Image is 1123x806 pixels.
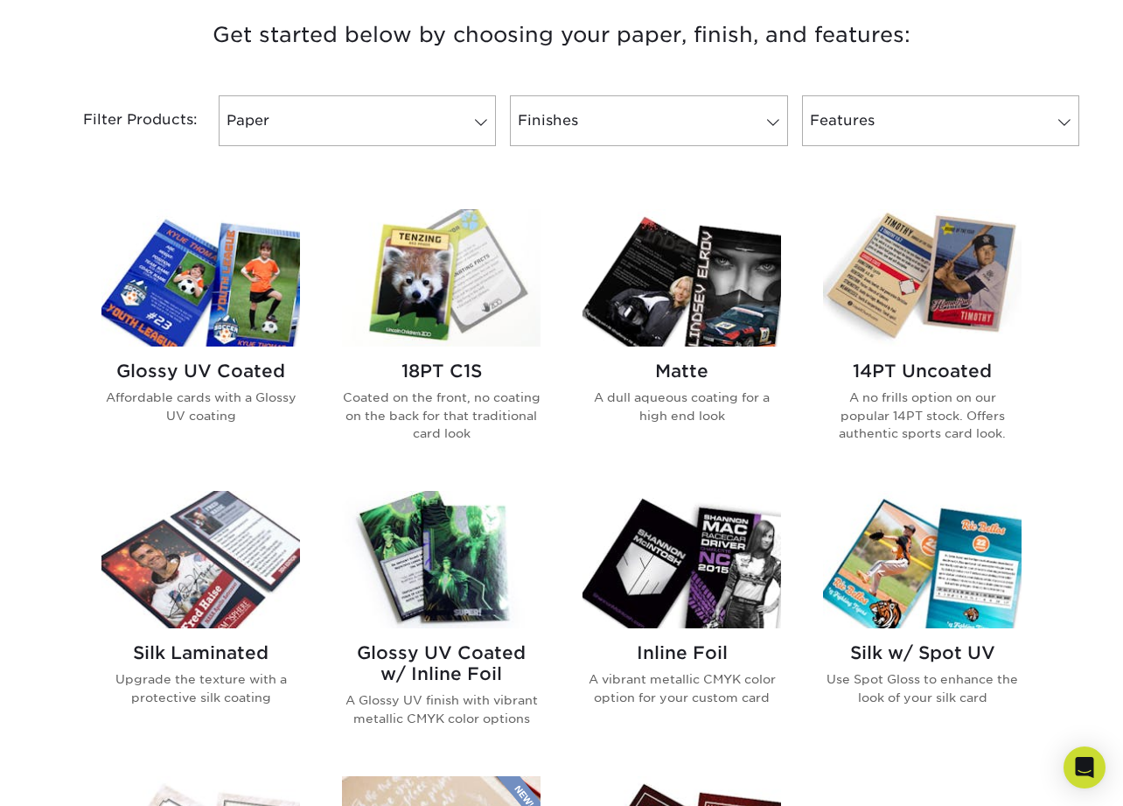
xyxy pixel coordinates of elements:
[823,389,1022,442] p: A no frills option on our popular 14PT stock. Offers authentic sports card look.
[1064,746,1106,788] div: Open Intercom Messenger
[823,209,1022,347] img: 14PT Uncoated Trading Cards
[342,361,541,382] h2: 18PT C1S
[582,670,781,706] p: A vibrant metallic CMYK color option for your custom card
[582,389,781,424] p: A dull aqueous coating for a high end look
[101,389,300,424] p: Affordable cards with a Glossy UV coating
[101,491,300,755] a: Silk Laminated Trading Cards Silk Laminated Upgrade the texture with a protective silk coating
[582,491,781,755] a: Inline Foil Trading Cards Inline Foil A vibrant metallic CMYK color option for your custom card
[582,209,781,470] a: Matte Trading Cards Matte A dull aqueous coating for a high end look
[101,209,300,347] img: Glossy UV Coated Trading Cards
[582,209,781,347] img: Matte Trading Cards
[823,361,1022,382] h2: 14PT Uncoated
[823,642,1022,663] h2: Silk w/ Spot UV
[101,209,300,470] a: Glossy UV Coated Trading Cards Glossy UV Coated Affordable cards with a Glossy UV coating
[582,642,781,663] h2: Inline Foil
[802,95,1079,146] a: Features
[342,389,541,442] p: Coated on the front, no coating on the back for that traditional card look
[219,95,496,146] a: Paper
[342,642,541,684] h2: Glossy UV Coated w/ Inline Foil
[823,670,1022,706] p: Use Spot Gloss to enhance the look of your silk card
[342,491,541,755] a: Glossy UV Coated w/ Inline Foil Trading Cards Glossy UV Coated w/ Inline Foil A Glossy UV finish ...
[101,670,300,706] p: Upgrade the texture with a protective silk coating
[510,95,787,146] a: Finishes
[101,361,300,382] h2: Glossy UV Coated
[823,209,1022,470] a: 14PT Uncoated Trading Cards 14PT Uncoated A no frills option on our popular 14PT stock. Offers au...
[342,491,541,628] img: Glossy UV Coated w/ Inline Foil Trading Cards
[823,491,1022,755] a: Silk w/ Spot UV Trading Cards Silk w/ Spot UV Use Spot Gloss to enhance the look of your silk card
[342,209,541,347] img: 18PT C1S Trading Cards
[342,209,541,470] a: 18PT C1S Trading Cards 18PT C1S Coated on the front, no coating on the back for that traditional ...
[101,491,300,628] img: Silk Laminated Trading Cards
[582,491,781,628] img: Inline Foil Trading Cards
[342,691,541,727] p: A Glossy UV finish with vibrant metallic CMYK color options
[101,642,300,663] h2: Silk Laminated
[37,95,212,146] div: Filter Products:
[582,361,781,382] h2: Matte
[823,491,1022,628] img: Silk w/ Spot UV Trading Cards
